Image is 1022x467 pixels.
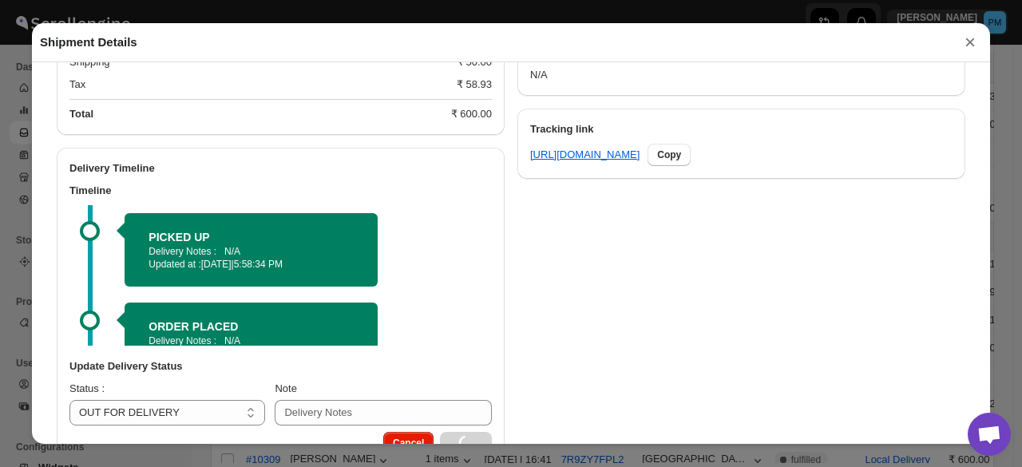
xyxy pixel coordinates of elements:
h2: Shipment Details [40,34,137,50]
input: Delivery Notes [275,400,492,425]
span: Note [275,382,296,394]
span: Status : [69,382,105,394]
h2: PICKED UP [149,229,354,245]
span: [DATE] | 5:58:34 PM [201,259,283,270]
a: [URL][DOMAIN_NAME] [530,147,640,163]
p: Delivery Notes : [149,245,216,258]
div: ₹ 50.00 [457,54,492,70]
span: Cancel [393,437,424,449]
div: ₹ 600.00 [451,106,492,122]
button: × [958,31,982,53]
h2: Delivery Timeline [69,160,492,176]
div: ₹ 58.93 [457,77,492,93]
div: N/A [517,38,965,96]
h3: Update Delivery Status [69,358,492,374]
p: N/A [224,334,240,347]
h3: Timeline [69,183,492,199]
h2: ORDER PLACED [149,319,354,334]
button: Cancel [383,432,434,454]
div: Tax [69,77,444,93]
span: Copy [657,148,681,161]
p: Delivery Notes : [149,334,216,347]
div: Open chat [968,413,1011,456]
h3: Tracking link [530,121,953,137]
p: N/A [224,245,240,258]
b: Total [69,108,93,120]
button: Copy [648,144,691,166]
div: Shipping [69,54,444,70]
p: Updated at : [149,258,354,271]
